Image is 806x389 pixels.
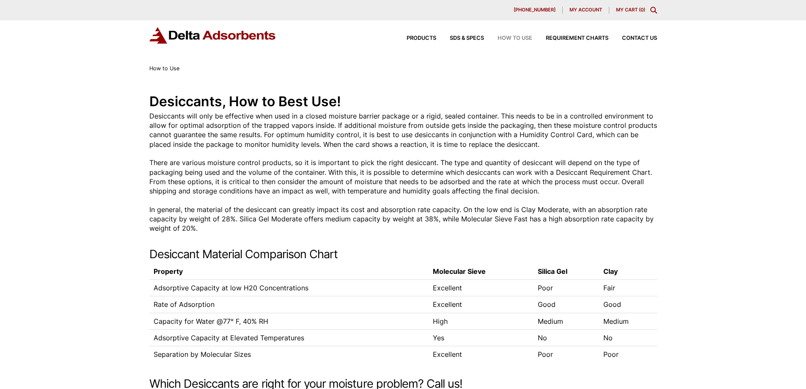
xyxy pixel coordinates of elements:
[608,36,657,41] a: Contact Us
[149,264,429,279] th: Property
[149,111,657,149] p: Desiccants will only be effective when used in a closed moisture barrier package or a rigid, seal...
[149,92,657,111] h1: Desiccants, How to Best Use!
[436,36,484,41] a: SDS & SPECS
[149,65,179,72] span: How to Use
[641,7,644,13] span: 0
[616,7,645,13] a: My Cart (0)
[149,296,429,313] td: Rate of Adsorption
[149,313,429,329] td: Capacity for Water @77° F, 40% RH
[534,313,599,329] td: Medium
[622,36,657,41] span: Contact Us
[534,296,599,313] td: Good
[429,346,534,363] td: Excellent
[149,27,276,44] img: Delta Adsorbents
[429,264,534,279] th: Molecular Sieve
[429,279,534,296] td: Excellent
[149,346,429,363] td: Separation by Molecular Sizes
[149,205,657,233] p: In general, the material of the desiccant can greatly impact its cost and absorption rate capacit...
[429,296,534,313] td: Excellent
[429,313,534,329] td: High
[149,158,657,196] p: There are various moisture control products, so it is important to pick the right desiccant. The ...
[534,346,599,363] td: Poor
[534,264,599,279] th: Silica Gel
[532,36,608,41] a: Requirement Charts
[498,36,532,41] span: How to Use
[563,7,609,14] a: My account
[484,36,532,41] a: How to Use
[534,279,599,296] td: Poor
[149,248,657,262] h2: Desiccant Material Comparison Chart
[407,36,436,41] span: Products
[450,36,484,41] span: SDS & SPECS
[599,313,657,329] td: Medium
[149,279,429,296] td: Adsorptive Capacity at low H20 Concentrations
[429,329,534,346] td: Yes
[650,7,657,14] div: Toggle Modal Content
[514,8,556,12] span: [PHONE_NUMBER]
[149,329,429,346] td: Adsorptive Capacity at Elevated Temperatures
[393,36,436,41] a: Products
[569,8,602,12] span: My account
[599,279,657,296] td: Fair
[599,329,657,346] td: No
[599,264,657,279] th: Clay
[599,346,657,363] td: Poor
[507,7,563,14] a: [PHONE_NUMBER]
[599,296,657,313] td: Good
[546,36,608,41] span: Requirement Charts
[534,329,599,346] td: No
